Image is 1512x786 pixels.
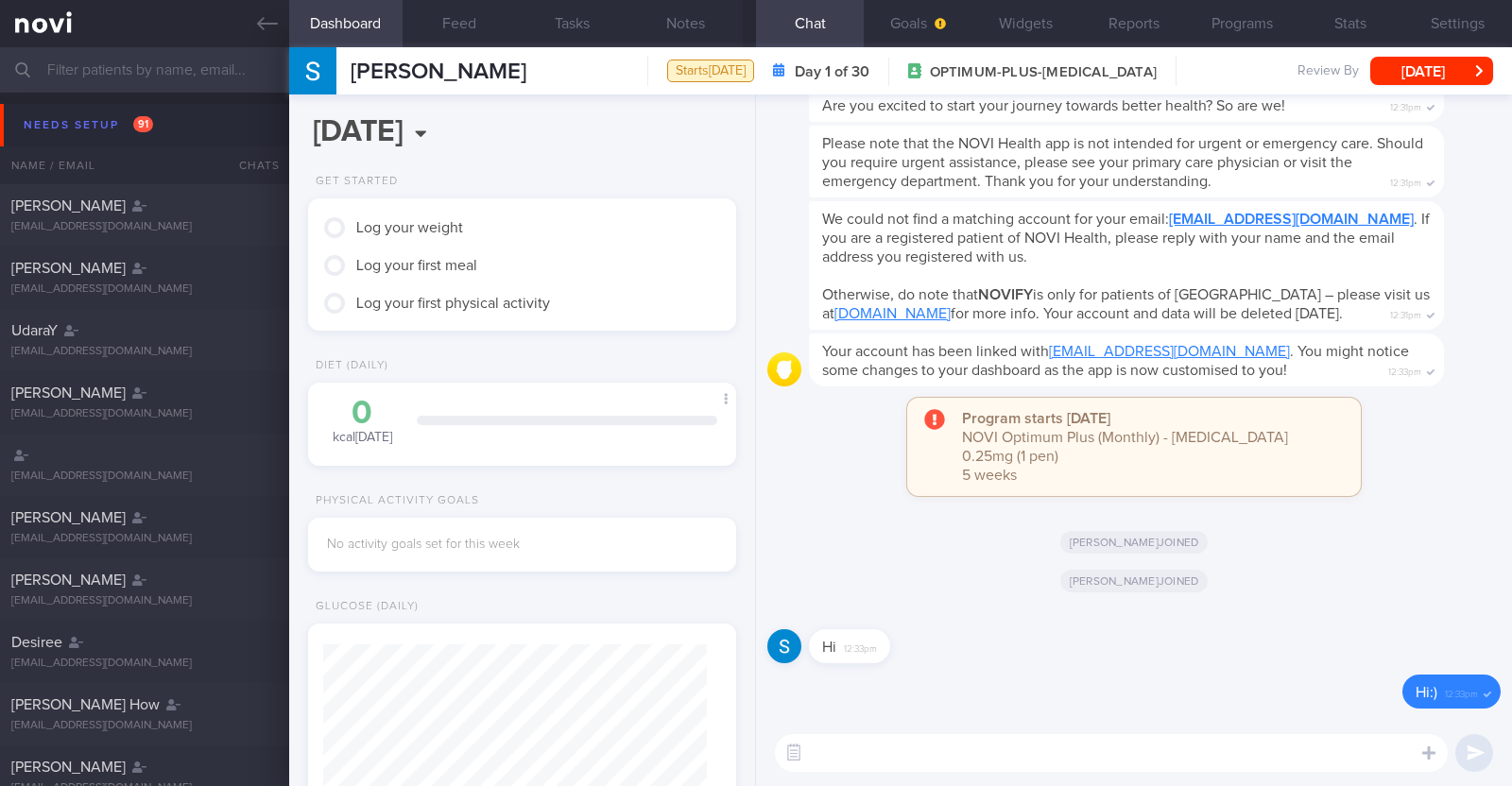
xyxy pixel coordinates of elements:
[327,397,398,447] div: kcal [DATE]
[11,697,160,712] span: [PERSON_NAME] How
[214,146,289,184] div: Chats
[1169,212,1414,227] a: [EMAIL_ADDRESS][DOMAIN_NAME]
[11,594,278,608] div: [EMAIL_ADDRESS][DOMAIN_NAME]
[962,468,1017,483] span: 5 weeks
[1416,685,1437,700] span: Hi:)
[822,287,1430,321] span: Otherwise, do note that is only for patients of [GEOGRAPHIC_DATA] – please visit us at for more i...
[1049,344,1290,359] a: [EMAIL_ADDRESS][DOMAIN_NAME]
[834,306,951,321] a: [DOMAIN_NAME]
[822,136,1423,189] span: Please note that the NOVI Health app is not intended for urgent or emergency care. Should you req...
[11,261,126,276] span: [PERSON_NAME]
[308,494,479,508] div: Physical Activity Goals
[667,60,754,83] div: Starts [DATE]
[978,287,1033,302] strong: NOVIFY
[1388,361,1421,379] span: 12:33pm
[11,760,126,775] span: [PERSON_NAME]
[11,510,126,525] span: [PERSON_NAME]
[1445,683,1478,701] span: 12:33pm
[308,175,398,189] div: Get Started
[11,635,62,650] span: Desiree
[133,116,153,132] span: 91
[11,385,126,401] span: [PERSON_NAME]
[11,345,278,359] div: [EMAIL_ADDRESS][DOMAIN_NAME]
[962,430,1288,464] span: NOVI Optimum Plus (Monthly) - [MEDICAL_DATA] 0.25mg (1 pen)
[1060,531,1209,554] span: [PERSON_NAME] joined
[1060,570,1209,592] span: [PERSON_NAME] joined
[1390,304,1421,322] span: 12:31pm
[1390,172,1421,190] span: 12:31pm
[930,63,1157,82] span: OPTIMUM-PLUS-[MEDICAL_DATA]
[822,98,1285,113] span: Are you excited to start your journey towards better health? So are we!
[11,323,58,338] span: UdaraY
[11,470,278,484] div: [EMAIL_ADDRESS][DOMAIN_NAME]
[1390,96,1421,114] span: 12:31pm
[962,411,1110,426] strong: Program starts [DATE]
[795,62,869,81] strong: Day 1 of 30
[327,397,398,430] div: 0
[11,220,278,234] div: [EMAIL_ADDRESS][DOMAIN_NAME]
[11,532,278,546] div: [EMAIL_ADDRESS][DOMAIN_NAME]
[11,198,126,214] span: [PERSON_NAME]
[351,60,526,83] span: [PERSON_NAME]
[11,719,278,733] div: [EMAIL_ADDRESS][DOMAIN_NAME]
[308,359,388,373] div: Diet (Daily)
[19,112,158,138] div: Needs setup
[822,212,1430,265] span: We could not find a matching account for your email: . If you are a registered patient of NOVI He...
[308,600,419,614] div: Glucose (Daily)
[844,638,877,656] span: 12:33pm
[1297,63,1359,80] span: Review By
[11,407,278,421] div: [EMAIL_ADDRESS][DOMAIN_NAME]
[11,282,278,297] div: [EMAIL_ADDRESS][DOMAIN_NAME]
[327,537,717,554] div: No activity goals set for this week
[822,344,1409,378] span: Your account has been linked with . You might notice some changes to your dashboard as the app is...
[822,640,836,655] span: Hi
[11,572,126,588] span: [PERSON_NAME]
[11,657,278,671] div: [EMAIL_ADDRESS][DOMAIN_NAME]
[1370,57,1493,85] button: [DATE]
